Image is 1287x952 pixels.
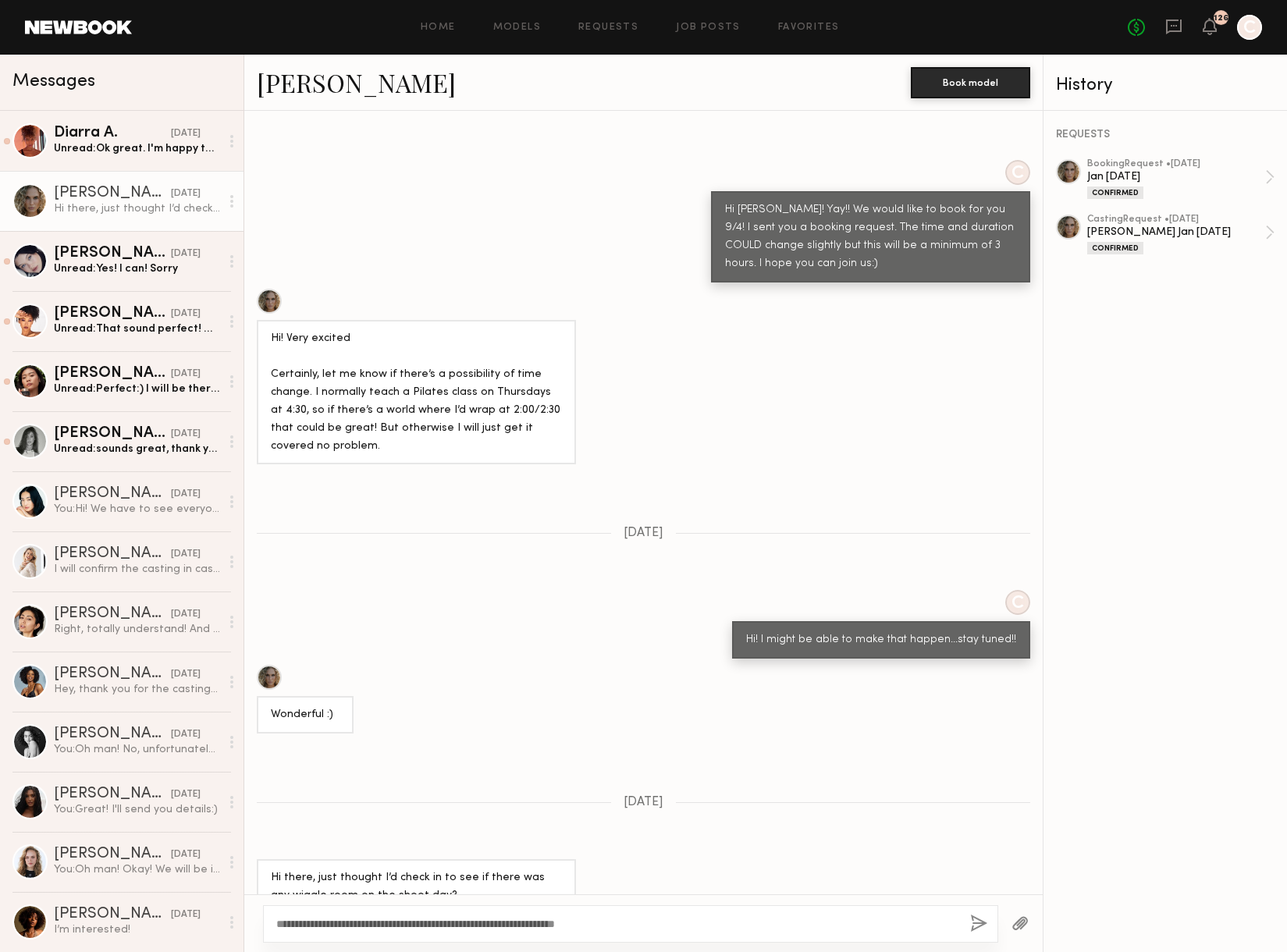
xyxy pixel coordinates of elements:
[54,186,171,201] div: [PERSON_NAME]
[624,796,663,809] span: [DATE]
[746,631,1016,649] div: Hi! I might be able to make that happen...stay tuned!!
[421,23,456,33] a: Home
[578,23,638,33] a: Requests
[54,261,220,276] div: Unread: Yes! I can! Sorry
[1087,215,1265,225] div: casting Request • [DATE]
[171,547,201,562] div: [DATE]
[911,75,1030,88] a: Book model
[54,682,220,697] div: Hey, thank you for the casting opportunity. Unfortunately I am out of town next week and won’t be...
[171,787,201,802] div: [DATE]
[171,126,201,141] div: [DATE]
[1087,169,1265,184] div: Jan [DATE]
[725,201,1016,273] div: Hi [PERSON_NAME]! Yay!! We would like to book for you 9/4! I sent you a booking request. The time...
[171,727,201,742] div: [DATE]
[54,622,220,637] div: Right, totally understand! And okay awesome thank you so much! Have a great day!
[54,382,220,396] div: Unread: Perfect:) I will be there! Thanks!
[171,607,201,622] div: [DATE]
[54,787,171,802] div: [PERSON_NAME]
[171,307,201,321] div: [DATE]
[54,922,220,937] div: I’m interested!
[54,126,171,141] div: Diarra A.
[54,546,171,562] div: [PERSON_NAME]
[54,306,171,321] div: [PERSON_NAME]
[676,23,741,33] a: Job Posts
[54,426,171,442] div: [PERSON_NAME]
[54,862,220,877] div: You: Oh man! Okay! We will be in touch for the next one!
[12,73,95,91] span: Messages
[271,330,562,456] div: Hi! Very excited Certainly, let me know if there’s a possibility of time change. I normally teach...
[778,23,840,33] a: Favorites
[54,907,171,922] div: [PERSON_NAME]
[1214,14,1228,23] div: 126
[54,742,220,757] div: You: Oh man! No, unfortunately not. Well, you could come to the casting next week and we can see ...
[54,321,220,336] div: Unread: That sound perfect! Will do! Thank you so much!!
[493,23,541,33] a: Models
[1087,159,1265,169] div: booking Request • [DATE]
[257,66,456,99] a: [PERSON_NAME]
[1237,15,1262,40] a: C
[624,527,663,540] span: [DATE]
[54,442,220,456] div: Unread: sounds great, thank you for the details! see you then :)
[911,67,1030,98] button: Book model
[1087,242,1143,254] div: Confirmed
[271,706,340,724] div: Wonderful :)
[171,667,201,682] div: [DATE]
[54,502,220,517] div: You: Hi! We have to see everyone in person for shade match. Don't worry, we cast and shoot severa...
[171,367,201,382] div: [DATE]
[1056,76,1275,94] div: History
[54,606,171,622] div: [PERSON_NAME]
[54,562,220,577] div: I will confirm the casting in case if I can make it!
[54,486,171,502] div: [PERSON_NAME]
[54,802,220,817] div: You: Great! I'll send you details:)
[271,869,562,905] div: Hi there, just thought I’d check in to see if there was any wiggle room on the shoot day?
[1087,215,1275,254] a: castingRequest •[DATE][PERSON_NAME] Jan [DATE]Confirmed
[54,847,171,862] div: [PERSON_NAME]
[1056,130,1275,140] div: REQUESTS
[171,186,201,201] div: [DATE]
[171,847,201,862] div: [DATE]
[1087,225,1265,240] div: [PERSON_NAME] Jan [DATE]
[54,201,220,216] div: Hi there, just thought I’d check in to see if there was any wiggle room on the shoot day?
[54,366,171,382] div: [PERSON_NAME]
[54,246,171,261] div: [PERSON_NAME]
[171,247,201,261] div: [DATE]
[1087,159,1275,199] a: bookingRequest •[DATE]Jan [DATE]Confirmed
[1087,186,1143,199] div: Confirmed
[54,666,171,682] div: [PERSON_NAME]
[171,487,201,502] div: [DATE]
[54,726,171,742] div: [PERSON_NAME]
[54,141,220,156] div: Unread: Ok great. I'm happy to send over any other casting materials as well as I'm available for...
[171,908,201,922] div: [DATE]
[171,427,201,442] div: [DATE]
